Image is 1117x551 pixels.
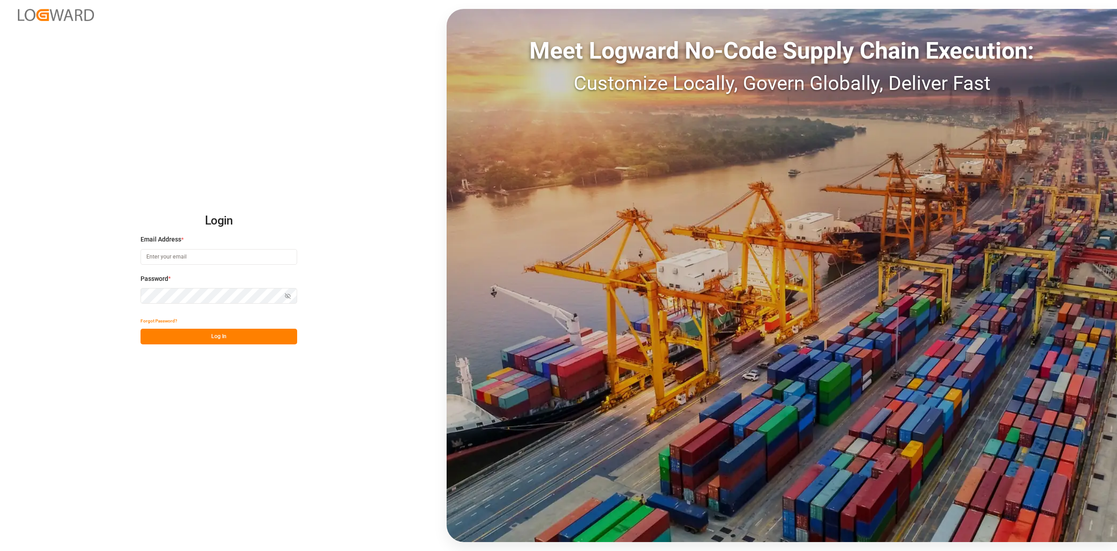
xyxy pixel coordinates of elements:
span: Email Address [141,235,181,244]
div: Meet Logward No-Code Supply Chain Execution: [447,34,1117,68]
div: Customize Locally, Govern Globally, Deliver Fast [447,68,1117,98]
span: Password [141,274,168,284]
button: Log In [141,329,297,344]
h2: Login [141,207,297,235]
button: Forgot Password? [141,313,177,329]
img: Logward_new_orange.png [18,9,94,21]
input: Enter your email [141,249,297,265]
